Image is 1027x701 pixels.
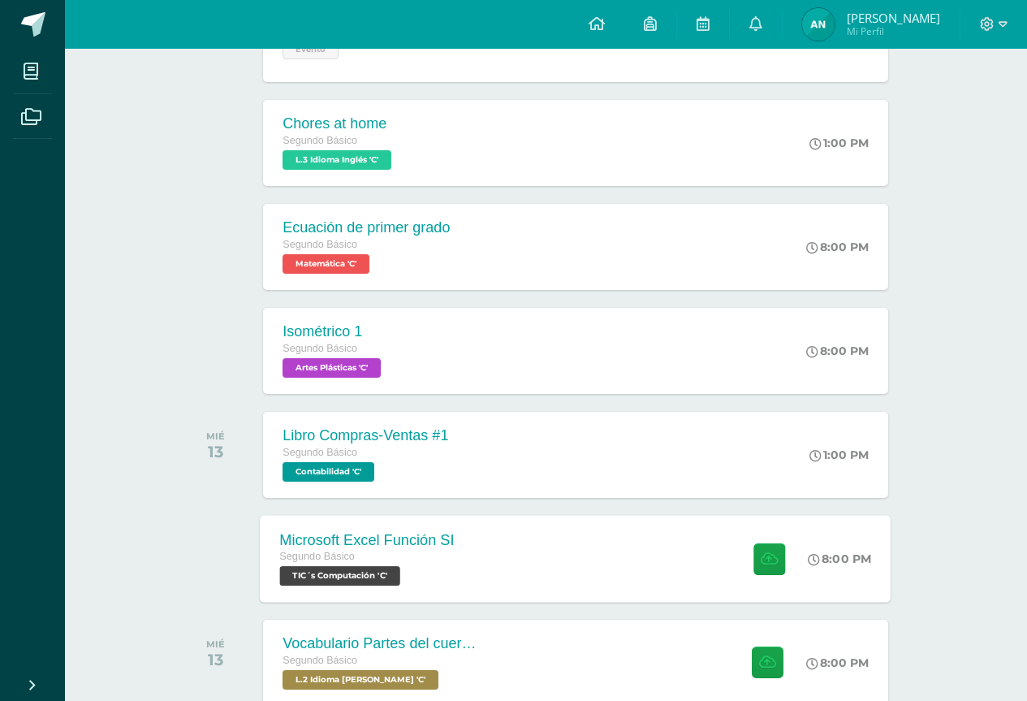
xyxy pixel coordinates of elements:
span: Segundo Básico [283,447,357,458]
div: 8:00 PM [809,552,872,566]
div: 13 [206,650,225,669]
div: 8:00 PM [806,240,869,254]
span: Matemática 'C' [283,254,369,274]
span: Artes Plásticas 'C' [283,358,381,378]
div: Isométrico 1 [283,323,385,340]
span: Segundo Básico [283,655,357,666]
div: 8:00 PM [806,344,869,358]
div: 8:00 PM [806,656,869,670]
span: [PERSON_NAME] [847,10,940,26]
div: Vocabulario Partes del cuerpo [283,635,477,652]
span: Segundo Básico [280,551,356,562]
span: Segundo Básico [283,239,357,250]
div: 1:00 PM [809,448,869,462]
div: Libro Compras-Ventas #1 [283,427,448,444]
span: L.2 Idioma Maya Kaqchikel 'C' [283,670,438,690]
div: MIÉ [206,638,225,650]
span: Contabilidad 'C' [283,462,374,482]
div: 1:00 PM [809,136,869,150]
span: L.3 Idioma Inglés 'C' [283,150,391,170]
div: 13 [206,442,225,461]
span: Evento [283,40,339,59]
span: TIC´s Computación 'C' [280,566,400,586]
div: Microsoft Excel Función SI [280,531,455,548]
div: Chores at home [283,115,395,132]
span: Segundo Básico [283,343,357,354]
img: 90d2ea3d2d234f2c59940d76d0c710d2.png [802,8,835,41]
div: MIÉ [206,431,225,442]
span: Mi Perfil [847,24,940,38]
div: Ecuación de primer grado [283,219,450,236]
span: Segundo Básico [283,135,357,146]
